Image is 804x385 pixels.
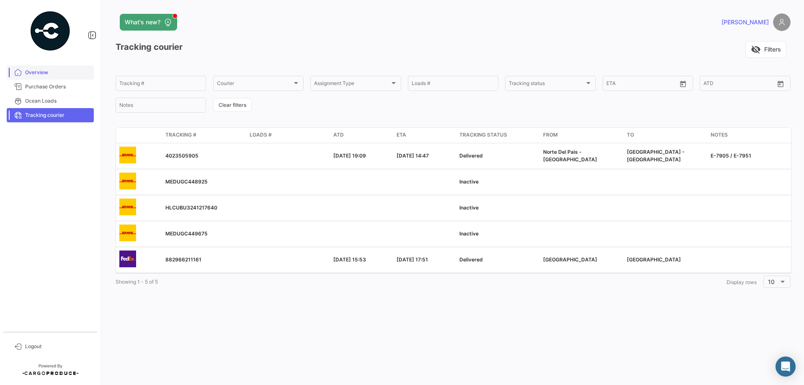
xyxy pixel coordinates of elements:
[459,152,483,159] span: Delivered
[25,83,90,90] span: Purchase Orders
[703,82,727,88] input: ATD From
[333,152,366,159] span: [DATE] 19:09
[707,128,791,143] datatable-header-cell: Notes
[29,10,71,52] img: powered-by.png
[213,98,252,112] button: Clear filters
[459,256,483,263] span: Delivered
[727,279,757,285] span: Display rows
[7,80,94,94] a: Purchase Orders
[711,131,728,139] span: Notes
[165,131,196,139] span: Tracking #
[634,82,668,88] input: ETA To
[119,173,136,189] img: DHLIcon.png
[333,256,366,263] span: [DATE] 15:53
[774,78,787,90] button: Open calendar
[25,69,90,76] span: Overview
[165,256,201,263] span: 882966211161
[116,41,183,53] h3: Tracking courier
[540,128,624,143] datatable-header-cell: From
[116,279,158,285] span: Showing 1 - 5 of 5
[120,14,177,31] button: What's new?
[459,230,479,237] span: Inactive
[7,108,94,122] a: Tracking courier
[776,357,796,377] div: Open Intercom Messenger
[217,82,292,88] span: Courier
[773,13,791,31] img: placeholder-user.png
[165,230,208,237] span: MEDUGC449675
[7,65,94,80] a: Overview
[397,152,429,159] span: [DATE] 14:47
[456,128,540,143] datatable-header-cell: Tracking status
[751,44,761,54] span: visibility_off
[119,147,136,163] img: DHLIcon.png
[25,343,90,350] span: Logout
[165,152,198,159] span: 4023505905
[165,178,208,185] span: MEDUGC448925
[543,149,597,163] span: Norte Del Pais - Argentina
[745,41,786,58] button: visibility_offFilters
[711,152,751,159] span: E-7905 / E-7951
[125,18,160,26] span: What's new?
[162,128,246,143] datatable-header-cell: Tracking #
[119,225,136,241] img: DHLIcon.png
[459,178,479,185] span: Inactive
[627,131,634,139] span: To
[543,256,597,263] span: Buenos Aires
[677,78,689,90] button: Open calendar
[509,82,584,88] span: Tracking status
[25,111,90,119] span: Tracking courier
[246,128,330,143] datatable-header-cell: Loads #
[25,97,90,105] span: Ocean Loads
[7,94,94,108] a: Ocean Loads
[330,128,393,143] datatable-header-cell: ATD
[459,204,479,211] span: Inactive
[397,131,406,139] span: ETA
[397,256,428,263] span: [DATE] 17:51
[627,256,681,263] span: Shanghai
[250,131,272,139] span: Loads #
[119,251,136,267] img: FedexIcon.png
[732,82,766,88] input: ATD To
[459,131,507,139] span: Tracking status
[768,278,775,285] span: 10
[314,82,389,88] span: Assignment Type
[606,82,629,88] input: ETA From
[165,204,217,211] span: HLCUBU3241217640
[624,128,707,143] datatable-header-cell: To
[543,131,558,139] span: From
[116,128,162,143] datatable-header-cell: logo
[627,149,685,163] span: Vigo - Spain
[333,131,344,139] span: ATD
[393,128,456,143] datatable-header-cell: ETA
[119,199,136,215] img: DHLIcon.png
[722,18,769,26] span: [PERSON_NAME]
